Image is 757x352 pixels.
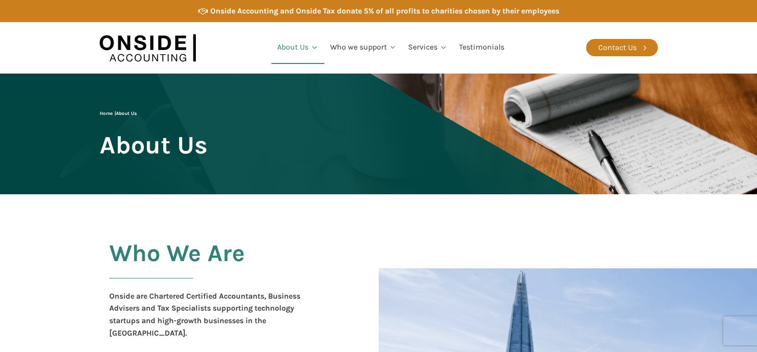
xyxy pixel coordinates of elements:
span: About Us [100,132,207,158]
img: Onside Accounting [100,29,196,66]
a: Home [100,111,113,116]
a: Services [402,31,453,64]
span: About Us [116,111,137,116]
a: About Us [271,31,324,64]
a: Who we support [324,31,403,64]
div: Contact Us [598,41,637,54]
div: Onside Accounting and Onside Tax donate 5% of all profits to charities chosen by their employees [210,5,559,17]
a: Testimonials [453,31,510,64]
h2: Who We Are [109,240,245,290]
a: Contact Us [586,39,658,56]
span: | [100,111,137,116]
b: Onside are Chartered Certified Accountants, Business Advisers and Tax Specialists supporting tech... [109,291,300,338]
